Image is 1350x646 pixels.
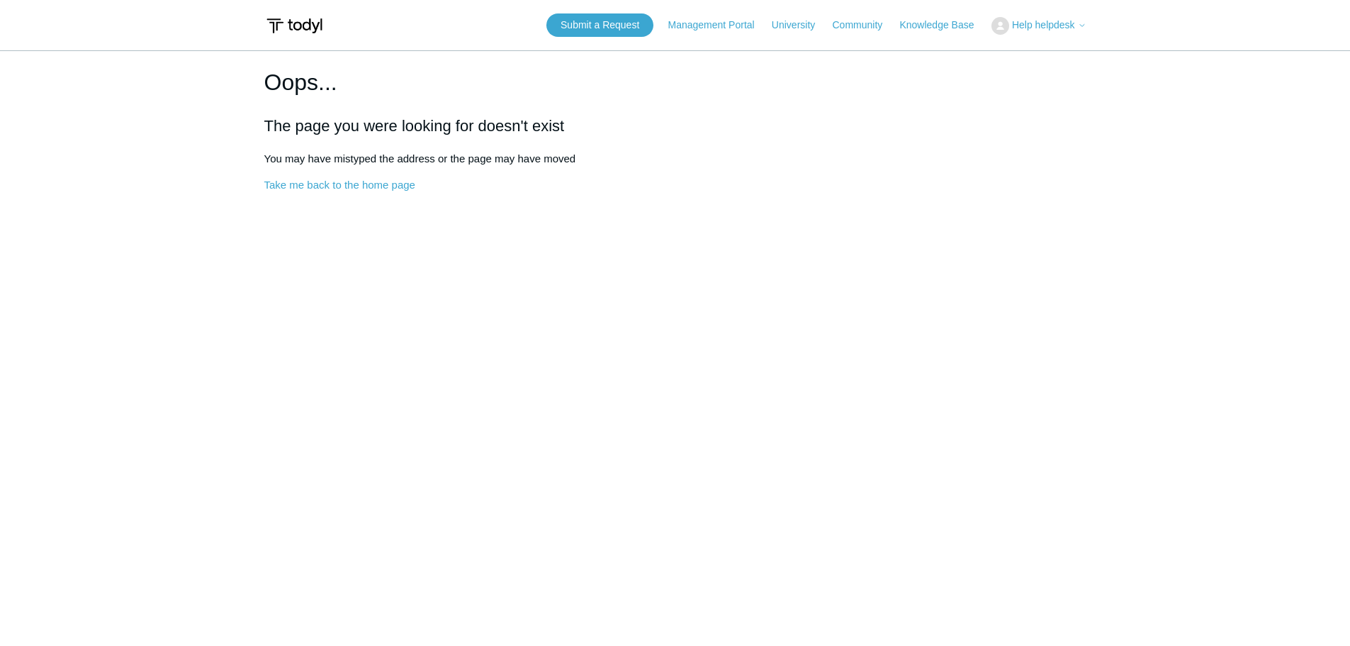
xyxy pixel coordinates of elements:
[264,13,325,39] img: Todyl Support Center Help Center home page
[899,18,988,33] a: Knowledge Base
[264,65,1086,99] h1: Oops...
[1012,19,1075,30] span: Help helpdesk
[772,18,829,33] a: University
[264,114,1086,138] h2: The page you were looking for doesn't exist
[991,17,1086,35] button: Help helpdesk
[546,13,653,37] a: Submit a Request
[264,151,1086,167] p: You may have mistyped the address or the page may have moved
[832,18,896,33] a: Community
[264,179,415,191] a: Take me back to the home page
[668,18,768,33] a: Management Portal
